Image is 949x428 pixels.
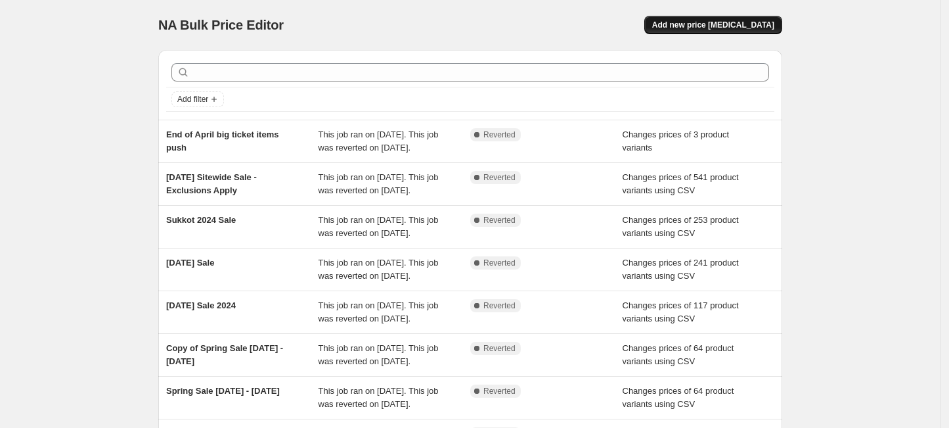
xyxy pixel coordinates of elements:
[483,172,516,183] span: Reverted
[177,94,208,105] span: Add filter
[644,16,782,34] button: Add new price [MEDICAL_DATA]
[171,91,224,107] button: Add filter
[319,300,439,323] span: This job ran on [DATE]. This job was reverted on [DATE].
[166,172,257,195] span: [DATE] Sitewide Sale - Exclusions Apply
[483,300,516,311] span: Reverted
[319,258,439,281] span: This job ran on [DATE]. This job was reverted on [DATE].
[652,20,774,30] span: Add new price [MEDICAL_DATA]
[166,386,280,396] span: Spring Sale [DATE] - [DATE]
[319,130,439,153] span: This job ran on [DATE]. This job was reverted on [DATE].
[623,172,739,195] span: Changes prices of 541 product variants using CSV
[158,18,284,32] span: NA Bulk Price Editor
[483,343,516,354] span: Reverted
[319,172,439,195] span: This job ran on [DATE]. This job was reverted on [DATE].
[623,215,739,238] span: Changes prices of 253 product variants using CSV
[623,300,739,323] span: Changes prices of 117 product variants using CSV
[166,130,278,153] span: End of April big ticket items push
[623,130,730,153] span: Changes prices of 3 product variants
[319,343,439,366] span: This job ran on [DATE]. This job was reverted on [DATE].
[166,258,214,268] span: [DATE] Sale
[166,300,236,310] span: [DATE] Sale 2024
[319,215,439,238] span: This job ran on [DATE]. This job was reverted on [DATE].
[166,215,236,225] span: Sukkot 2024 Sale
[623,258,739,281] span: Changes prices of 241 product variants using CSV
[623,386,734,409] span: Changes prices of 64 product variants using CSV
[483,130,516,140] span: Reverted
[623,343,734,366] span: Changes prices of 64 product variants using CSV
[483,258,516,268] span: Reverted
[319,386,439,409] span: This job ran on [DATE]. This job was reverted on [DATE].
[166,343,283,366] span: Copy of Spring Sale [DATE] - [DATE]
[483,215,516,226] span: Reverted
[483,386,516,396] span: Reverted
